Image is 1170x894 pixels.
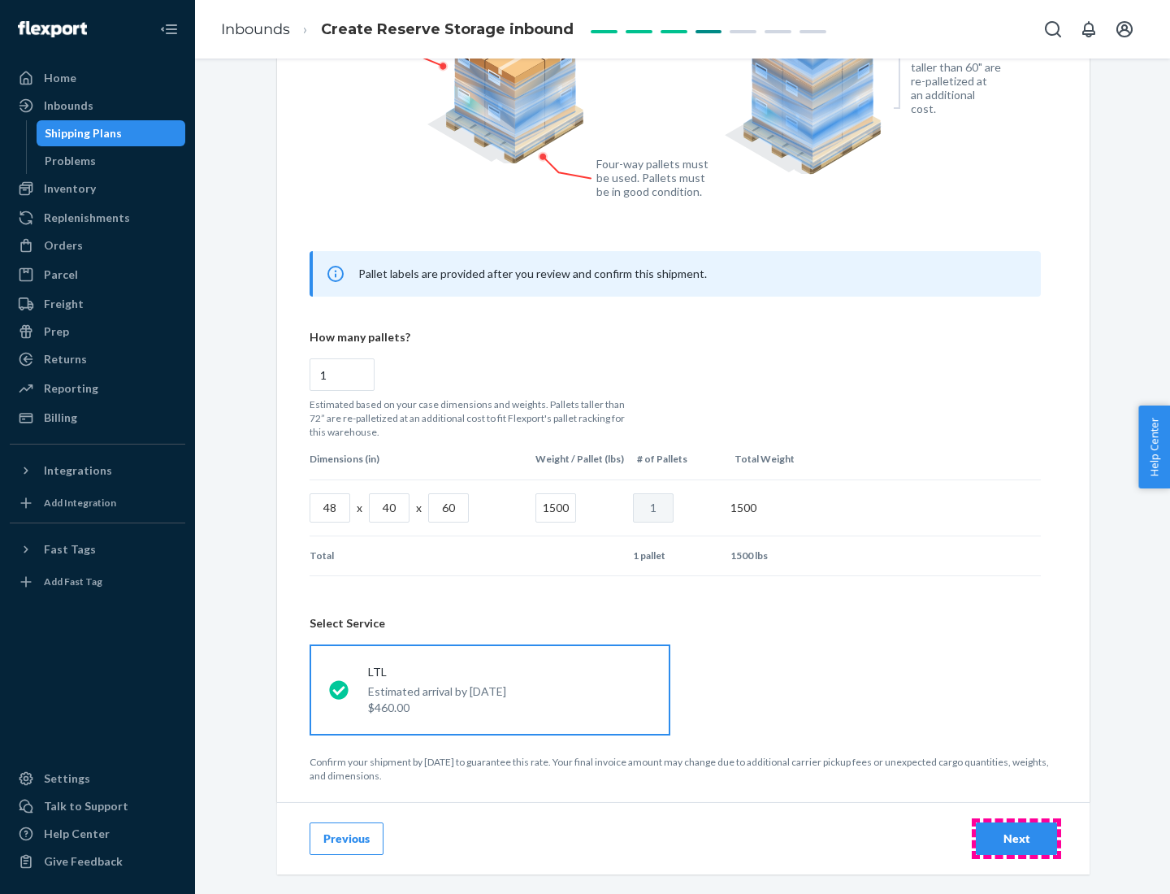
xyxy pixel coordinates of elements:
td: 1500 lbs [724,536,821,575]
a: Freight [10,291,185,317]
a: Settings [10,766,185,792]
a: Orders [10,232,185,258]
p: x [357,500,362,516]
p: $460.00 [368,700,506,716]
a: Parcel [10,262,185,288]
a: Inbounds [221,20,290,38]
a: Reporting [10,375,185,401]
a: Returns [10,346,185,372]
header: Select Service [310,615,1057,631]
button: Fast Tags [10,536,185,562]
ol: breadcrumbs [208,6,587,54]
div: Freight [44,296,84,312]
div: Integrations [44,462,112,479]
div: Replenishments [44,210,130,226]
a: Inventory [10,176,185,202]
th: Dimensions (in) [310,439,529,479]
a: Home [10,65,185,91]
button: Help Center [1138,406,1170,488]
button: Integrations [10,458,185,484]
button: Next [976,822,1057,855]
div: Orders [44,237,83,254]
div: Shipping Plans [45,125,122,141]
a: Help Center [10,821,185,847]
th: Total Weight [728,439,825,479]
a: Add Fast Tag [10,569,185,595]
a: Shipping Plans [37,120,186,146]
span: Pallet labels are provided after you review and confirm this shipment. [358,267,707,280]
a: Billing [10,405,185,431]
th: # of Pallets [630,439,728,479]
div: Fast Tags [44,541,96,558]
div: Next [990,831,1043,847]
div: Reporting [44,380,98,397]
a: Problems [37,148,186,174]
a: Talk to Support [10,793,185,819]
img: Flexport logo [18,21,87,37]
div: Inbounds [44,98,93,114]
button: Close Navigation [153,13,185,46]
div: Talk to Support [44,798,128,814]
p: Estimated based on your case dimensions and weights. Pallets taller than 72” are re-palletized at... [310,397,635,439]
button: Previous [310,822,383,855]
p: How many pallets? [310,329,1041,345]
button: Give Feedback [10,848,185,874]
div: Add Fast Tag [44,575,102,588]
a: Add Integration [10,490,185,516]
div: Help Center [44,826,110,842]
a: Replenishments [10,205,185,231]
div: Give Feedback [44,853,123,870]
div: Inventory [44,180,96,197]
th: Weight / Pallet (lbs) [529,439,630,479]
p: LTL [368,664,506,680]
figcaption: Four-way pallets must be used. Pallets must be in good condition. [596,157,709,198]
span: 1500 [730,501,756,514]
div: Problems [45,153,96,169]
a: Prep [10,319,185,345]
div: Prep [44,323,69,340]
p: Confirm your shipment by [DATE] to guarantee this rate. Your final invoice amount may change due ... [310,755,1057,783]
td: Total [310,536,529,575]
td: 1 pallet [626,536,724,575]
div: Returns [44,351,87,367]
button: Open notifications [1072,13,1105,46]
p: x [416,500,422,516]
div: Add Integration [44,496,116,510]
div: Parcel [44,267,78,283]
div: Settings [44,770,90,787]
button: Open Search Box [1037,13,1069,46]
span: Create Reserve Storage inbound [321,20,574,38]
div: Billing [44,410,77,426]
button: Open account menu [1108,13,1141,46]
p: Estimated arrival by [DATE] [368,684,506,700]
a: Inbounds [10,93,185,119]
div: Home [44,70,76,86]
